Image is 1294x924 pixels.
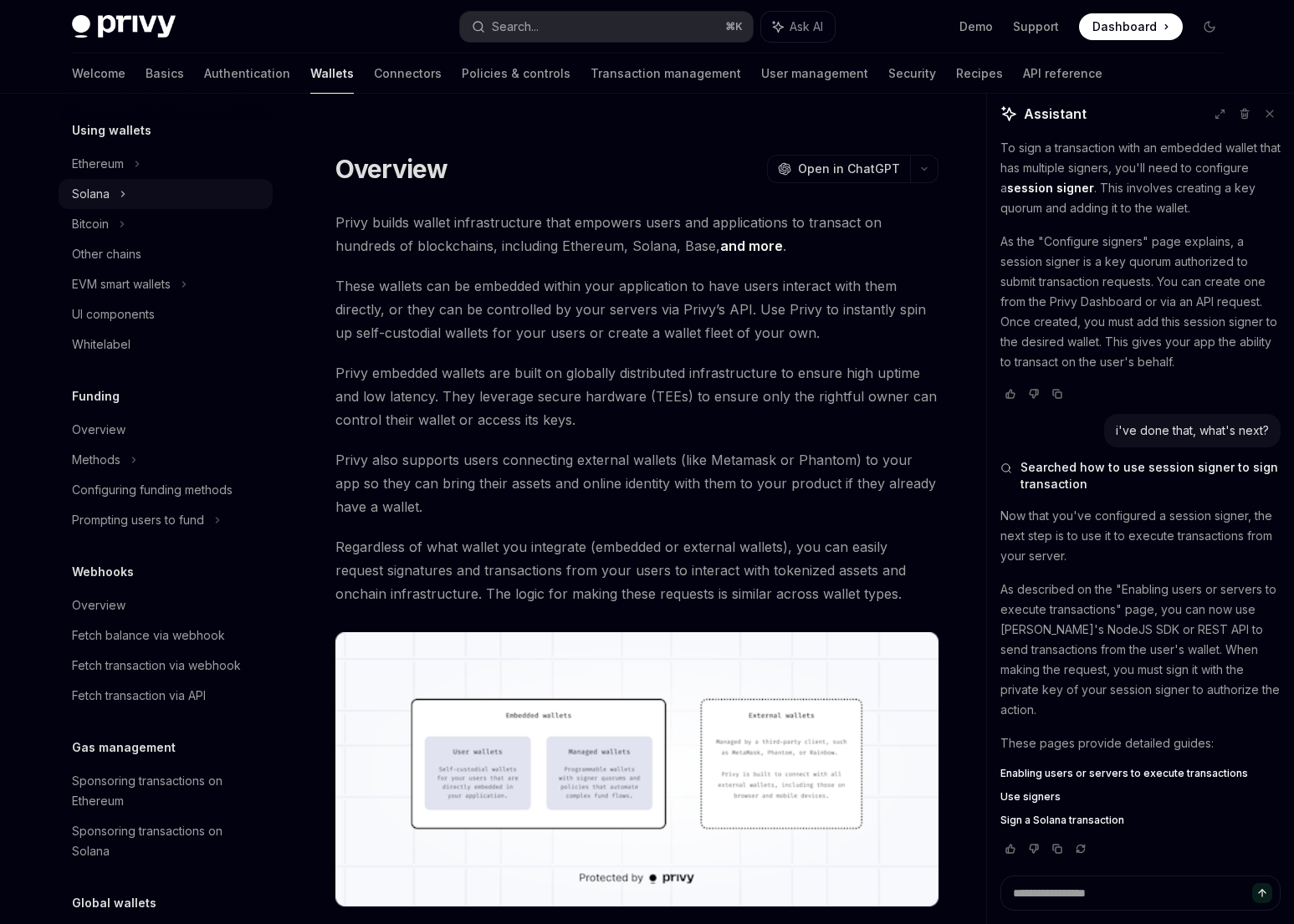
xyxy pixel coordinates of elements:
[72,304,155,324] div: UI components
[956,54,1003,94] a: Recipes
[335,361,939,431] span: Privy embedded wallets are built on globally distributed infrastructure to ensure high uptime and...
[72,510,204,530] div: Prompting users to fund
[1116,422,1269,439] div: i've done that, what's next?
[72,244,141,264] div: Other chains
[1000,579,1281,720] p: As described on the "Enabling users or servers to execute transactions" page, you can now use [PE...
[460,12,753,42] button: Search...⌘K
[335,211,939,258] span: Privy builds wallet infrastructure that empowers users and applications to transact on hundreds o...
[59,620,273,651] a: Fetch balance via webhook
[462,54,570,94] a: Policies & controls
[1000,767,1281,780] a: Enabling users or servers to execute transactions
[790,18,823,35] span: Ask AI
[59,590,273,620] a: Overview
[310,54,354,94] a: Wallets
[1000,767,1248,780] span: Enabling users or servers to execute transactions
[335,632,939,906] img: images/walletoverview.png
[59,651,273,681] a: Fetch transaction via webhook
[72,450,120,470] div: Methods
[59,329,273,360] a: Whitelabel
[1007,181,1094,195] strong: session signer
[725,20,743,33] span: ⌘ K
[798,161,900,177] span: Open in ChatGPT
[59,475,273,505] a: Configuring funding methods
[761,54,868,94] a: User management
[72,334,130,355] div: Whitelabel
[1092,18,1157,35] span: Dashboard
[72,420,125,440] div: Overview
[72,686,206,706] div: Fetch transaction via API
[72,595,125,615] div: Overview
[720,237,783,255] a: and more
[1000,814,1281,827] a: Sign a Solana transaction
[72,562,134,582] h5: Webhooks
[59,766,273,816] a: Sponsoring transactions on Ethereum
[1252,883,1272,903] button: Send message
[72,738,176,758] h5: Gas management
[72,656,241,676] div: Fetch transaction via webhook
[72,274,171,294] div: EVM smart wallets
[1024,104,1087,124] span: Assistant
[72,214,109,234] div: Bitcoin
[72,386,120,406] h5: Funding
[59,299,273,329] a: UI components
[1000,232,1281,372] p: As the "Configure signers" page explains, a session signer is a key quorum authorized to submit t...
[1079,13,1183,40] a: Dashboard
[1000,814,1124,827] span: Sign a Solana transaction
[767,155,910,183] button: Open in ChatGPT
[1000,459,1281,493] button: Searched how to use session signer to sign transaction
[1000,790,1281,804] a: Use signers
[72,771,263,811] div: Sponsoring transactions on Ethereum
[72,821,263,861] div: Sponsoring transactions on Solana
[959,18,993,35] a: Demo
[1000,138,1281,218] p: To sign a transaction with an embedded wallet that has multiple signers, you'll need to configure...
[1000,790,1061,804] span: Use signers
[59,816,273,866] a: Sponsoring transactions on Solana
[59,681,273,711] a: Fetch transaction via API
[492,17,539,37] div: Search...
[335,274,939,345] span: These wallets can be embedded within your application to have users interact with them directly, ...
[72,154,124,174] div: Ethereum
[1196,13,1223,40] button: Toggle dark mode
[72,893,156,913] h5: Global wallets
[72,15,176,38] img: dark logo
[335,535,939,605] span: Regardless of what wallet you integrate (embedded or external wallets), you can easily request si...
[591,54,741,94] a: Transaction management
[204,54,290,94] a: Authentication
[72,480,233,500] div: Configuring funding methods
[335,448,939,518] span: Privy also supports users connecting external wallets (like Metamask or Phantom) to your app so t...
[72,625,225,646] div: Fetch balance via webhook
[761,12,835,42] button: Ask AI
[374,54,442,94] a: Connectors
[59,415,273,445] a: Overview
[1023,54,1102,94] a: API reference
[335,154,448,184] h1: Overview
[72,120,151,140] h5: Using wallets
[59,239,273,269] a: Other chains
[146,54,184,94] a: Basics
[1000,506,1281,566] p: Now that you've configured a session signer, the next step is to use it to execute transactions f...
[1020,459,1281,493] span: Searched how to use session signer to sign transaction
[1000,733,1281,753] p: These pages provide detailed guides:
[72,184,110,204] div: Solana
[72,54,125,94] a: Welcome
[1013,18,1059,35] a: Support
[888,54,936,94] a: Security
